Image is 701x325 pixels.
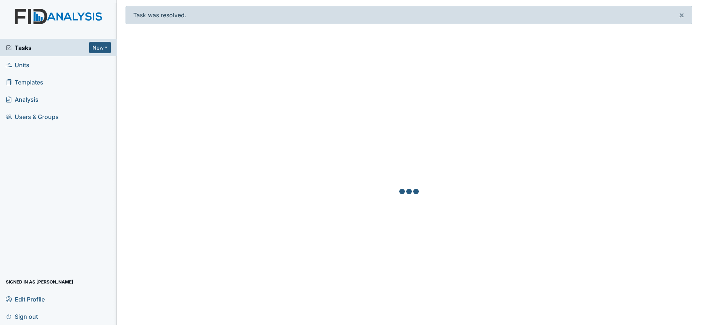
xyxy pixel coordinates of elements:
[89,42,111,53] button: New
[6,311,38,322] span: Sign out
[679,10,684,20] span: ×
[671,6,692,24] button: ×
[6,94,39,105] span: Analysis
[6,293,45,305] span: Edit Profile
[6,43,89,52] a: Tasks
[6,111,59,122] span: Users & Groups
[6,76,43,88] span: Templates
[126,6,692,24] div: Task was resolved.
[6,59,29,71] span: Units
[6,276,73,288] span: Signed in as [PERSON_NAME]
